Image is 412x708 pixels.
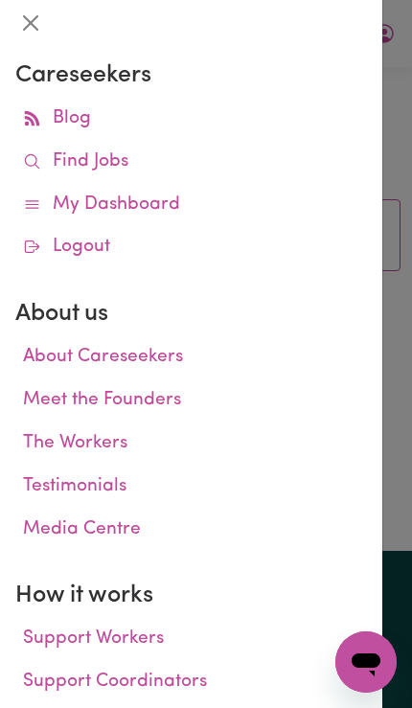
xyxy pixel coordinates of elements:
[15,226,367,269] a: Logout
[15,61,367,90] h2: Careseekers
[15,98,367,141] a: Blog
[15,661,367,704] a: Support Coordinators
[15,582,367,610] h2: How it works
[15,141,367,184] a: Find Jobs
[15,379,367,423] a: Meet the Founders
[335,631,397,693] iframe: Button to launch messaging window
[15,300,367,329] h2: About us
[15,336,367,379] a: About Careseekers
[15,184,367,227] a: My Dashboard
[15,509,367,552] a: Media Centre
[15,618,367,661] a: Support Workers
[15,423,367,466] a: The Workers
[15,466,367,509] a: Testimonials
